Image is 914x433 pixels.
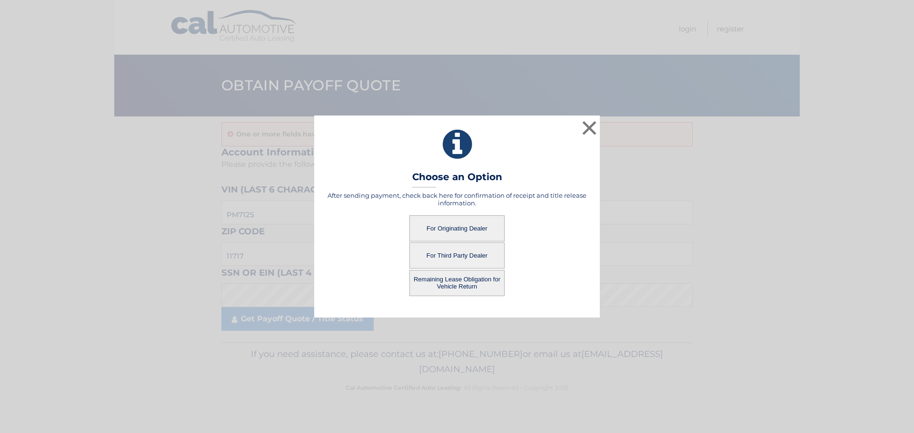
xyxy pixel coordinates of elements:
button: Remaining Lease Obligation for Vehicle Return [409,270,505,296]
h5: After sending payment, check back here for confirmation of receipt and title release information. [326,192,588,207]
button: For Third Party Dealer [409,242,505,269]
button: × [580,118,599,137]
button: For Originating Dealer [409,215,505,241]
h3: Choose an Option [412,171,502,188]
